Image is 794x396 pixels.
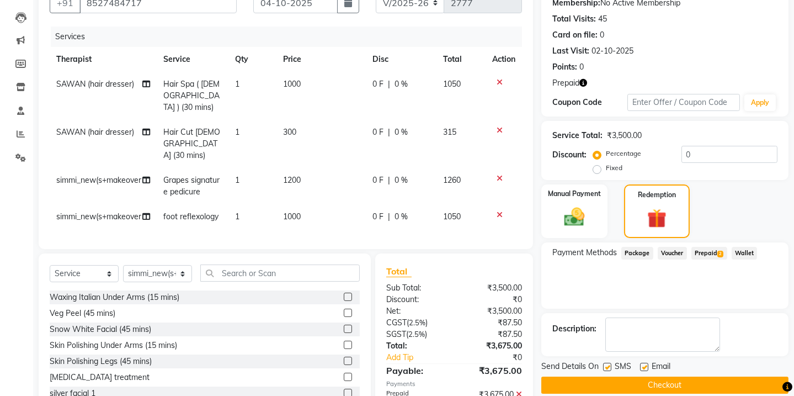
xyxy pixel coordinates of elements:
span: Hair Spa ( [DEMOGRAPHIC_DATA] ) (30 mins) [163,79,220,112]
div: 02-10-2025 [591,45,633,57]
div: ₹0 [454,294,530,305]
div: Veg Peel (45 mins) [50,308,115,319]
div: Skin Polishing Legs (45 mins) [50,356,152,367]
span: simmi_new(s+makeover [56,175,141,185]
label: Fixed [606,163,622,173]
div: Net: [378,305,454,317]
span: Hair Cut [DEMOGRAPHIC_DATA] (30 mins) [163,127,220,160]
span: Email [652,361,670,374]
div: ₹3,500.00 [454,282,530,294]
input: Enter Offer / Coupon Code [627,94,740,111]
div: 0 [579,61,584,73]
span: Payment Methods [552,247,617,258]
span: 2.5% [408,330,425,339]
div: 45 [598,13,607,25]
span: Total [386,266,412,277]
th: Therapist [50,47,157,72]
th: Total [436,47,486,72]
label: Redemption [638,190,676,200]
div: Description: [552,323,596,335]
span: | [388,78,390,90]
span: | [388,211,390,223]
span: 0 % [395,126,408,138]
div: ₹87.50 [454,317,530,329]
div: Card on file: [552,29,598,41]
div: Coupon Code [552,97,627,108]
div: Services [51,27,530,47]
span: SGST [386,329,406,339]
span: | [388,126,390,138]
span: 0 F [372,126,383,138]
span: 0 % [395,211,408,223]
span: foot reflexology [163,212,219,221]
div: Discount: [378,294,454,305]
span: 300 [283,127,296,137]
span: 1050 [443,212,461,221]
div: ₹3,500.00 [607,130,642,141]
img: _cash.svg [558,205,591,229]
div: Service Total: [552,130,603,141]
th: Qty [228,47,276,72]
label: Manual Payment [548,189,601,199]
div: Total Visits: [552,13,596,25]
th: Service [157,47,228,72]
th: Disc [366,47,436,72]
span: 1200 [283,175,301,185]
span: 1000 [283,79,301,89]
div: ₹3,500.00 [454,305,530,317]
span: Package [621,247,653,260]
div: ( ) [378,317,454,329]
div: ( ) [378,329,454,340]
div: Points: [552,61,577,73]
span: | [388,175,390,186]
span: 1 [235,175,239,185]
span: 2.5% [409,318,425,327]
span: 1 [235,127,239,137]
div: Waxing Italian Under Arms (15 mins) [50,292,179,303]
span: 0 F [372,175,383,186]
div: Sub Total: [378,282,454,294]
span: Grapes signature pedicure [163,175,220,197]
span: Prepaid [691,247,727,260]
span: Send Details On [541,361,599,374]
img: _gift.svg [641,207,673,230]
span: simmi_new(s+makeover [56,212,141,221]
span: Voucher [658,247,687,260]
a: Add Tip [378,352,467,363]
button: Apply [744,94,776,111]
span: 1260 [443,175,461,185]
th: Price [276,47,366,72]
span: Wallet [732,247,758,260]
div: [MEDICAL_DATA] treatment [50,372,150,383]
div: Last Visit: [552,45,589,57]
span: CGST [386,318,407,328]
div: Payable: [378,364,454,377]
span: 315 [443,127,456,137]
label: Percentage [606,149,641,159]
div: Total: [378,340,454,352]
div: ₹3,675.00 [454,364,530,377]
span: SAWAN (hair dresser) [56,127,134,137]
div: ₹3,675.00 [454,340,530,352]
div: Payments [386,379,522,389]
span: 1 [235,212,239,221]
div: ₹87.50 [454,329,530,340]
span: SMS [615,361,631,374]
span: 2 [717,251,723,257]
span: 0 F [372,78,383,90]
input: Search or Scan [200,265,360,282]
div: Snow White Facial (45 mins) [50,324,151,335]
div: Discount: [552,149,587,161]
span: 0 % [395,175,408,186]
div: Skin Polishing Under Arms (15 mins) [50,340,177,351]
span: 0 F [372,211,383,223]
span: 1 [235,79,239,89]
button: Checkout [541,377,788,394]
span: 0 % [395,78,408,90]
span: SAWAN (hair dresser) [56,79,134,89]
th: Action [486,47,522,72]
span: 1000 [283,212,301,221]
div: 0 [600,29,604,41]
span: Prepaid [552,77,579,89]
div: ₹0 [467,352,530,363]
